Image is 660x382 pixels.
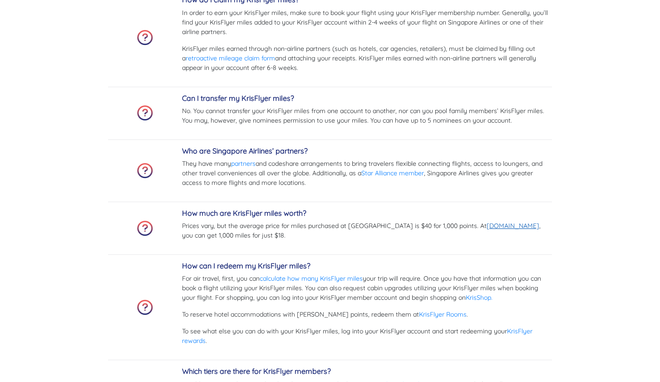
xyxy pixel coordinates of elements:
[182,8,552,37] p: In order to earn your KrisFlyer miles, make sure to book your flight using your KrisFlyer members...
[137,221,153,236] img: faq-icon.png
[182,327,552,346] p: To see what else you can do with your KrisFlyer miles, log into your KrisFlyer account and start ...
[182,147,552,155] h5: Who are Singapore Airlines’ partners?
[182,209,552,218] h5: How much are KrisFlyer miles worth?
[361,169,424,177] a: Star Alliance member
[182,310,552,319] p: To reserve hotel accommodations with [PERSON_NAME] points, redeem them at .
[487,222,539,230] a: [DOMAIN_NAME]
[137,30,153,45] img: faq-icon.png
[182,94,552,103] h5: Can I transfer my KrisFlyer miles?
[182,367,552,376] h5: Which tiers are there for KrisFlyer members?
[182,159,552,188] p: They have many and codeshare arrangements to bring travelers flexible connecting flights, access ...
[182,221,552,240] p: Prices vary, but the average price for miles purchased at [GEOGRAPHIC_DATA] is $40 for 1,000 poin...
[182,44,552,73] p: KrisFlyer miles earned through non-airline partners (such as hotels, car agencies, retailers), mu...
[137,105,153,121] img: faq-icon.png
[182,274,552,303] p: For air travel, first, you can your trip will require. Once you have that information you can boo...
[182,262,552,270] h5: How can I redeem my KrisFlyer miles?
[182,106,552,125] p: No. You cannot transfer your KrisFlyer miles from one account to another, nor can you pool family...
[137,163,153,179] img: faq-icon.png
[137,300,153,315] img: faq-icon.png
[466,293,493,302] a: KrisShop.
[186,54,275,62] a: retroactive mileage claim form
[231,159,256,168] a: partners
[260,274,363,283] a: calculate how many KrisFlyer miles
[419,310,467,318] a: KrisFlyer Rooms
